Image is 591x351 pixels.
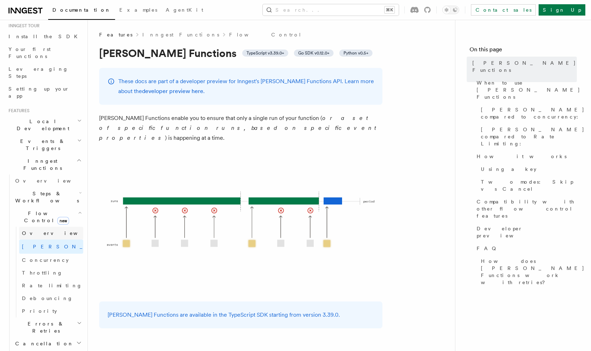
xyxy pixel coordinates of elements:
span: Events & Triggers [6,138,77,152]
a: [PERSON_NAME] [19,240,83,254]
span: [PERSON_NAME] [22,244,126,249]
a: Documentation [48,2,115,20]
a: Rate limiting [19,279,83,292]
a: How does [PERSON_NAME] Functions work with retries? [478,255,577,289]
button: Steps & Workflows [12,187,83,207]
a: Sign Up [539,4,585,16]
a: Flow Control [229,31,302,38]
h4: On this page [470,45,577,57]
span: new [57,217,69,225]
span: Concurrency [22,257,69,263]
span: How it works [477,153,567,160]
span: Features [99,31,132,38]
a: Overview [19,227,83,240]
button: Cancellation [12,337,83,350]
span: Errors & Retries [12,320,77,334]
a: AgentKit [161,2,208,19]
span: Features [6,108,29,114]
img: Singleton Functions only process one run at a time. [99,151,382,293]
em: or a set of specific function runs, based on specific event properties [99,115,380,141]
a: Priority [19,305,83,317]
a: FAQ [474,242,577,255]
button: Local Development [6,115,83,135]
a: Install the SDK [6,30,83,43]
button: Search...⌘K [263,4,399,16]
span: Inngest Functions [6,157,76,172]
h1: [PERSON_NAME] Functions [99,47,382,59]
a: When to use [PERSON_NAME] Functions [474,76,577,103]
span: How does [PERSON_NAME] Functions work with retries? [481,258,585,286]
kbd: ⌘K [385,6,394,13]
span: Priority [22,308,57,314]
a: Overview [12,174,83,187]
span: Flow Control [12,210,78,224]
span: Steps & Workflows [12,190,79,204]
span: Two modes: Skip vs Cancel [481,178,577,192]
span: TypeScript v3.39.0+ [246,50,284,56]
span: Go SDK v0.12.0+ [298,50,329,56]
a: Inngest Functions [142,31,219,38]
button: Flow Controlnew [12,207,83,227]
p: [PERSON_NAME] Functions are available in the TypeScript SDK starting from version 3.39.0. [108,310,374,320]
button: Inngest Functions [6,155,83,174]
span: Debouncing [22,295,73,301]
span: When to use [PERSON_NAME] Functions [477,79,580,100]
a: Two modes: Skip vs Cancel [478,175,577,195]
span: Using a key [481,166,536,173]
span: Leveraging Steps [8,66,68,79]
span: Local Development [6,118,77,132]
span: Documentation [52,7,111,13]
span: Overview [22,230,95,236]
p: [PERSON_NAME] Functions enable you to ensure that only a single run of your function ( ) is happe... [99,113,382,143]
span: Setting up your app [8,86,69,99]
a: [PERSON_NAME] compared to concurrency: [478,103,577,123]
span: Rate limiting [22,283,82,288]
div: Flow Controlnew [12,227,83,317]
span: Python v0.5+ [343,50,368,56]
span: Examples [119,7,157,13]
span: Inngest tour [6,23,40,29]
span: Your first Functions [8,46,51,59]
span: [PERSON_NAME] compared to concurrency: [481,106,585,120]
span: Compatibility with other flow control features [477,198,577,219]
a: Using a key [478,163,577,175]
a: developer preview here [142,88,203,94]
a: Debouncing [19,292,83,305]
a: Concurrency [19,254,83,266]
p: These docs are part of a developer preview for Inngest's [PERSON_NAME] Functions API. Learn more ... [118,76,374,96]
a: Developer preview [474,222,577,242]
a: Compatibility with other flow control features [474,195,577,222]
span: Overview [15,178,88,184]
a: Setting up your app [6,82,83,102]
a: Throttling [19,266,83,279]
button: Errors & Retries [12,317,83,337]
button: Events & Triggers [6,135,83,155]
span: [PERSON_NAME] compared to Rate Limiting: [481,126,585,147]
a: Contact sales [471,4,536,16]
span: Developer preview [477,225,577,239]
a: [PERSON_NAME] compared to Rate Limiting: [478,123,577,150]
span: Throttling [22,270,63,276]
a: Leveraging Steps [6,63,83,82]
span: Cancellation [12,340,74,347]
a: Your first Functions [6,43,83,63]
span: FAQ [477,245,500,252]
button: Toggle dark mode [442,6,459,14]
a: Examples [115,2,161,19]
span: Install the SDK [8,34,82,39]
span: AgentKit [166,7,203,13]
span: [PERSON_NAME] Functions [472,59,577,74]
a: [PERSON_NAME] Functions [470,57,577,76]
a: How it works [474,150,577,163]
